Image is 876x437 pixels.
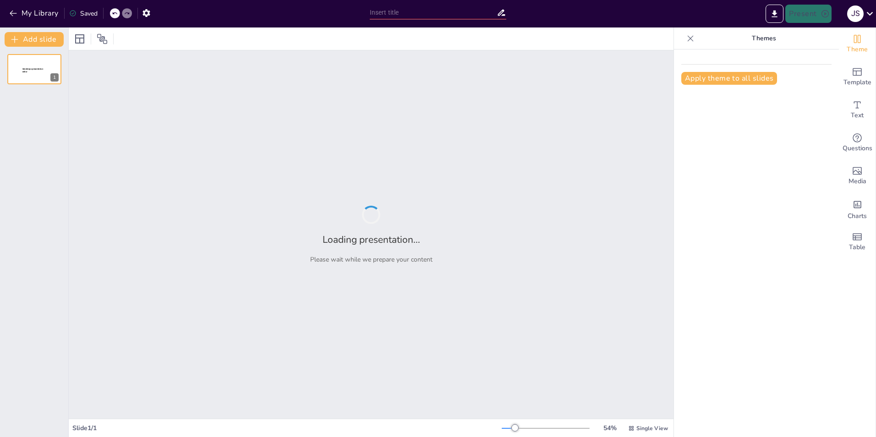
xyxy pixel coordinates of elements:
button: J S [847,5,864,23]
p: Themes [698,27,830,49]
div: Add text boxes [839,93,876,126]
span: Media [849,176,866,186]
span: Sendsteps presentation editor [22,68,43,73]
div: 1 [7,54,61,84]
div: Layout [72,32,87,46]
div: Change the overall theme [839,27,876,60]
span: Template [843,77,871,87]
span: Questions [843,143,872,153]
span: Single View [636,425,668,432]
span: Table [849,242,865,252]
div: Saved [69,9,98,18]
input: Insert title [370,6,497,19]
button: My Library [7,6,62,21]
span: Charts [848,211,867,221]
div: 54 % [599,424,621,432]
span: Text [851,110,864,120]
div: Add ready made slides [839,60,876,93]
div: Get real-time input from your audience [839,126,876,159]
div: 1 [50,73,59,82]
div: Slide 1 / 1 [72,424,502,432]
button: Add slide [5,32,64,47]
span: Theme [847,44,868,55]
span: Position [97,33,108,44]
div: Add a table [839,225,876,258]
div: Add images, graphics, shapes or video [839,159,876,192]
p: Please wait while we prepare your content [310,255,433,264]
button: Apply theme to all slides [681,72,777,85]
button: Export to PowerPoint [766,5,783,23]
div: J S [847,5,864,22]
h2: Loading presentation... [323,233,420,246]
div: Add charts and graphs [839,192,876,225]
button: Present [785,5,831,23]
